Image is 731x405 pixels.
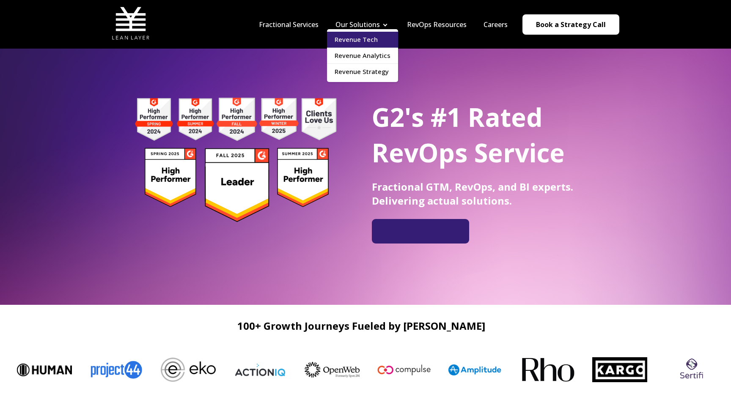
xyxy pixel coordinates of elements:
[372,100,565,170] span: G2's #1 Rated RevOps Service
[372,180,573,208] span: Fractional GTM, RevOps, and BI experts. Delivering actual solutions.
[157,358,212,382] img: Eko
[8,320,714,331] h2: 100+ Growth Journeys Fueled by [PERSON_NAME]
[484,20,508,29] a: Careers
[589,357,644,382] img: Kargo
[327,64,398,79] a: Revenue Strategy
[229,363,284,377] img: ActionIQ
[301,362,356,378] img: OpenWeb
[327,48,398,63] a: Revenue Analytics
[661,354,716,386] img: sertifi logo
[445,364,500,375] img: Amplitude
[407,20,467,29] a: RevOps Resources
[376,222,465,240] iframe: Embedded CTA
[259,20,319,29] a: Fractional Services
[250,20,516,29] div: Navigation Menu
[522,14,619,35] a: Book a Strategy Call
[335,20,380,29] a: Our Solutions
[120,95,351,224] img: g2 badges
[85,355,140,384] img: Project44
[14,364,69,376] img: Human
[373,356,428,384] img: Compulse
[112,4,150,42] img: Lean Layer Logo
[517,342,572,397] img: Rho-logo-square
[327,32,398,47] a: Revenue Tech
